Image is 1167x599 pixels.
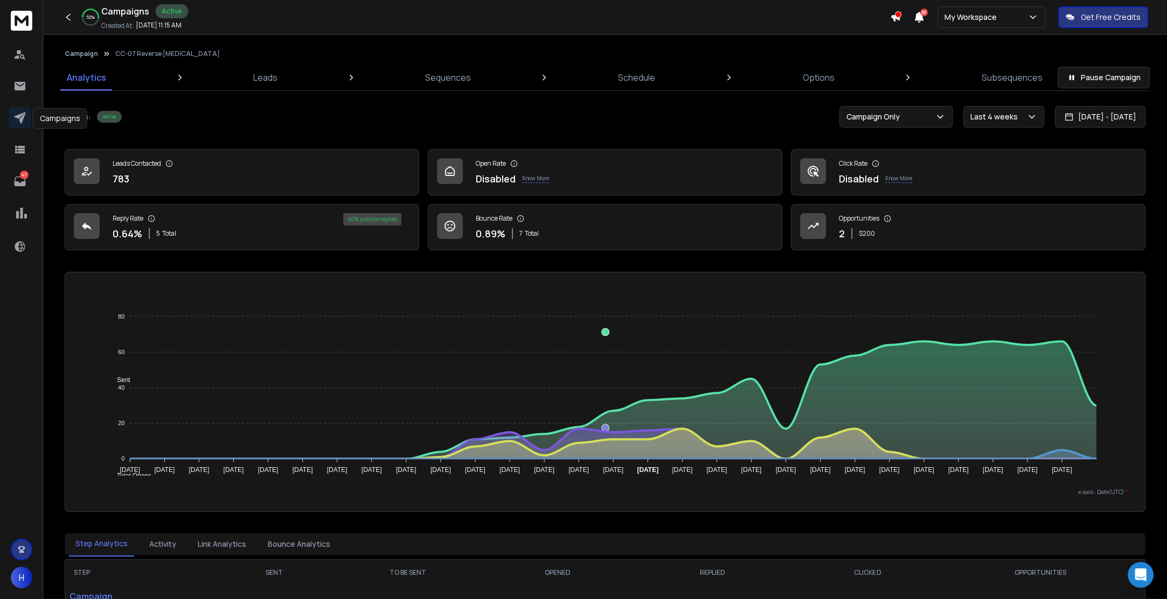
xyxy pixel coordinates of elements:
p: 0.64 % [113,226,142,241]
tspan: [DATE] [741,466,761,474]
div: Open Intercom Messenger [1128,562,1154,588]
tspan: [DATE] [430,466,450,474]
th: STEP [65,560,222,586]
p: [DATE] 11:15 AM [136,21,182,30]
p: Bounce Rate [476,214,512,223]
tspan: [DATE] [120,466,140,474]
tspan: [DATE] [499,466,520,474]
tspan: 20 [117,420,124,426]
tspan: [DATE] [706,466,727,474]
p: Last 4 weeks [970,111,1022,122]
button: Step Analytics [69,532,134,556]
p: Created At: [101,22,134,30]
span: 5 [156,229,160,238]
p: Know More [522,174,549,183]
th: OPPORTUNITIES [936,560,1145,586]
tspan: [DATE] [154,466,175,474]
span: Sent [109,376,130,384]
div: Active [97,111,122,123]
a: Schedule [612,65,662,90]
p: Campaign Only [846,111,904,122]
button: Link Analytics [191,532,253,556]
p: Sequences [425,71,471,84]
tspan: [DATE] [982,466,1003,474]
tspan: [DATE] [189,466,209,474]
tspan: [DATE] [672,466,692,474]
tspan: [DATE] [603,466,623,474]
h1: Campaigns [101,5,149,18]
p: x-axis : Date(UTC) [82,488,1128,496]
tspan: [DATE] [292,466,312,474]
button: [DATE] - [DATE] [1055,106,1145,128]
p: Click Rate [839,159,867,168]
button: Campaign [65,50,98,58]
p: My Workspace [944,12,1001,23]
div: Active [156,4,188,18]
th: SENT [222,560,327,586]
p: 2 [839,226,845,241]
button: Pause Campaign [1058,67,1150,88]
tspan: [DATE] [395,466,416,474]
a: Leads [247,65,284,90]
tspan: [DATE] [1017,466,1037,474]
p: 47 [20,171,29,179]
a: Sequences [419,65,477,90]
button: Get Free Credits [1058,6,1148,28]
p: Leads [253,71,277,84]
p: 0.89 % [476,226,505,241]
tspan: [DATE] [913,466,934,474]
p: 52 % [86,14,95,20]
p: Schedule [618,71,655,84]
span: Total [162,229,176,238]
button: H [11,567,32,588]
p: CC-07 Reverse [MEDICAL_DATA] [115,50,220,58]
p: Opportunities [839,214,879,223]
tspan: [DATE] [637,466,658,474]
tspan: 40 [117,384,124,391]
th: OPENED [489,560,626,586]
tspan: [DATE] [775,466,796,474]
th: CLICKED [799,560,936,586]
a: Reply Rate0.64%5Total40% positive replies [65,204,419,250]
tspan: [DATE] [879,466,899,474]
tspan: [DATE] [361,466,381,474]
a: Analytics [60,65,113,90]
tspan: [DATE] [534,466,554,474]
tspan: [DATE] [223,466,244,474]
span: 7 [519,229,523,238]
span: 50 [920,9,928,16]
th: TO BE SENT [326,560,489,586]
p: Get Free Credits [1081,12,1141,23]
tspan: 60 [117,349,124,355]
button: Activity [143,532,183,556]
a: Subsequences [975,65,1049,90]
div: Campaigns [33,108,87,129]
div: 40 % positive replies [343,213,401,225]
tspan: [DATE] [327,466,347,474]
tspan: [DATE] [258,466,278,474]
a: Open RateDisabledKnow More [428,149,782,195]
tspan: [DATE] [464,466,485,474]
a: Leads Contacted783 [65,149,419,195]
p: Leads Contacted [113,159,161,168]
tspan: 0 [121,455,124,462]
p: Reply Rate [113,214,143,223]
tspan: 80 [117,313,124,320]
p: Disabled [839,171,879,186]
a: 47 [9,171,31,192]
tspan: [DATE] [948,466,968,474]
p: Know More [885,174,912,183]
a: Options [796,65,841,90]
tspan: [DATE] [1052,466,1072,474]
tspan: [DATE] [810,466,830,474]
th: REPLIED [626,560,799,586]
p: 783 [113,171,129,186]
p: Disabled [476,171,516,186]
tspan: [DATE] [844,466,865,474]
p: Options [803,71,835,84]
p: Analytics [67,71,106,84]
p: Subsequences [982,71,1043,84]
span: Total Opens [109,472,151,480]
a: Click RateDisabledKnow More [791,149,1145,195]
